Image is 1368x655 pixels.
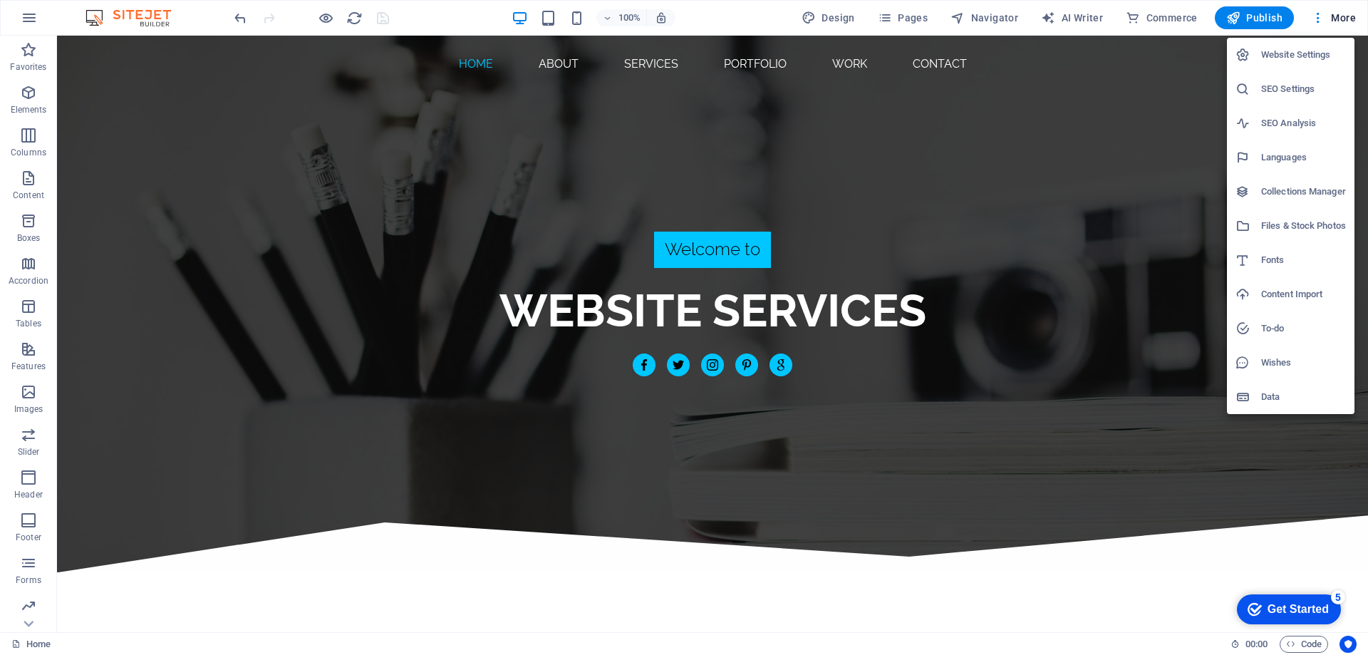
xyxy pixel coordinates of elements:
[1261,46,1346,63] h6: Website Settings
[1261,81,1346,98] h6: SEO Settings
[1261,320,1346,337] h6: To-do
[1261,183,1346,200] h6: Collections Manager
[1261,115,1346,132] h6: SEO Analysis
[105,3,120,17] div: 5
[11,7,115,37] div: Get Started 5 items remaining, 0% complete
[1261,252,1346,269] h6: Fonts
[1261,388,1346,406] h6: Data
[1261,354,1346,371] h6: Wishes
[1261,286,1346,303] h6: Content Import
[1261,217,1346,234] h6: Files & Stock Photos
[319,247,992,304] div: 5/5
[1261,149,1346,166] h6: Languages
[42,16,103,29] div: Get Started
